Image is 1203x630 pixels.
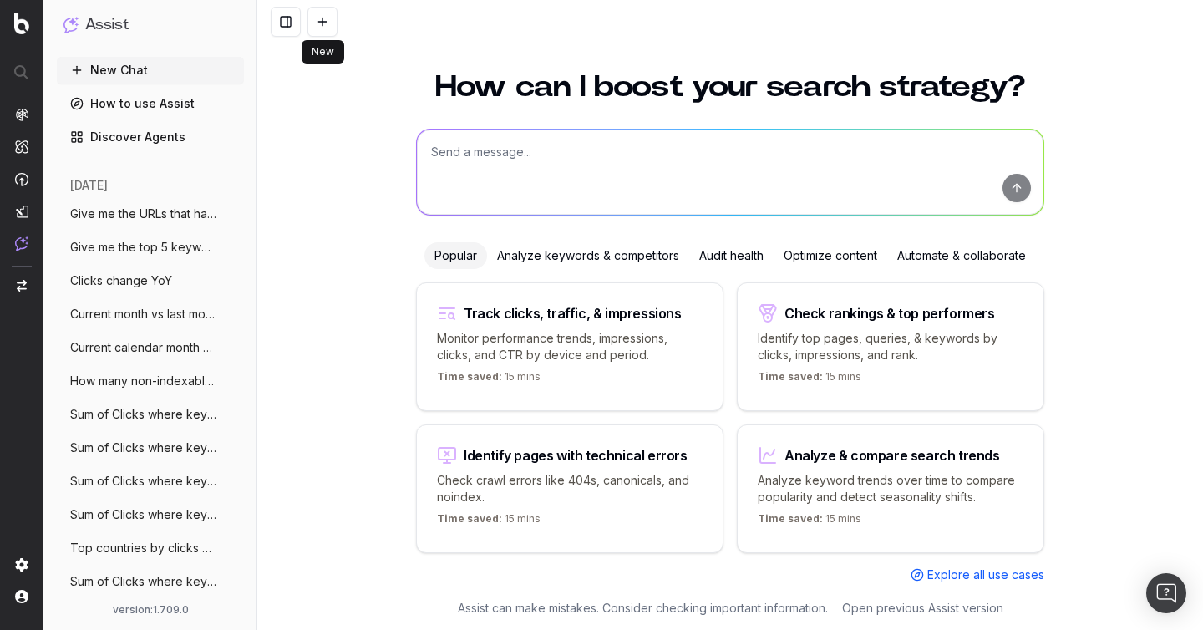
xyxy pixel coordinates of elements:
[57,368,244,394] button: How many non-indexables URLs do I have o
[63,13,237,37] button: Assist
[15,172,28,186] img: Activation
[437,512,541,532] p: 15 mins
[57,267,244,294] button: Clicks change YoY
[1146,573,1186,613] div: Open Intercom Messenger
[758,330,1023,363] p: Identify top pages, queries, & keywords by clicks, impressions, and rank.
[911,566,1044,583] a: Explore all use cases
[57,57,244,84] button: New Chat
[57,334,244,361] button: Current calendar month vs last calendar
[15,590,28,603] img: My account
[887,242,1036,269] div: Automate & collaborate
[70,206,217,222] span: Give me the URLs that have the most drop
[15,236,28,251] img: Assist
[437,472,703,506] p: Check crawl errors like 404s, canonicals, and noindex.
[15,205,28,218] img: Studio
[15,140,28,154] img: Intelligence
[758,370,823,383] span: Time saved:
[70,177,108,194] span: [DATE]
[416,72,1044,102] h1: How can I boost your search strategy?
[758,512,861,532] p: 15 mins
[85,13,129,37] h1: Assist
[70,540,217,556] span: Top countries by clicks + impressions vs
[14,13,29,34] img: Botify logo
[70,306,217,323] span: Current month vs last month (rolling) to
[57,434,244,461] button: Sum of Clicks where keyword is branded
[70,439,217,456] span: Sum of Clicks where keyword is branded
[758,370,861,390] p: 15 mins
[784,307,995,320] div: Check rankings & top performers
[464,449,688,462] div: Identify pages with technical errors
[57,201,244,227] button: Give me the URLs that have the most drop
[437,512,502,525] span: Time saved:
[487,242,689,269] div: Analyze keywords & competitors
[63,17,79,33] img: Assist
[57,301,244,328] button: Current month vs last month (rolling) to
[57,401,244,428] button: Sum of Clicks where keyword contains ali
[57,90,244,117] a: How to use Assist
[15,558,28,572] img: Setting
[57,124,244,150] a: Discover Agents
[70,506,217,523] span: Sum of Clicks where keyword is branded
[437,330,703,363] p: Monitor performance trends, impressions, clicks, and CTR by device and period.
[70,373,217,389] span: How many non-indexables URLs do I have o
[57,501,244,528] button: Sum of Clicks where keyword is branded
[70,406,217,423] span: Sum of Clicks where keyword contains ali
[464,307,682,320] div: Track clicks, traffic, & impressions
[15,108,28,121] img: Analytics
[70,272,172,289] span: Clicks change YoY
[70,473,217,490] span: Sum of Clicks where keyword is branded
[70,339,217,356] span: Current calendar month vs last calendar
[842,600,1003,617] a: Open previous Assist version
[437,370,502,383] span: Time saved:
[758,472,1023,506] p: Analyze keyword trends over time to compare popularity and detect seasonality shifts.
[70,573,217,590] span: Sum of Clicks where keyword contains vin
[17,280,27,292] img: Switch project
[458,600,828,617] p: Assist can make mistakes. Consider checking important information.
[312,45,334,58] p: New
[63,603,237,617] div: version: 1.709.0
[689,242,774,269] div: Audit health
[774,242,887,269] div: Optimize content
[70,239,217,256] span: Give me the top 5 keyword trends based o
[784,449,1000,462] div: Analyze & compare search trends
[57,234,244,261] button: Give me the top 5 keyword trends based o
[57,535,244,561] button: Top countries by clicks + impressions vs
[57,468,244,495] button: Sum of Clicks where keyword is branded
[437,370,541,390] p: 15 mins
[57,568,244,595] button: Sum of Clicks where keyword contains vin
[758,512,823,525] span: Time saved:
[424,242,487,269] div: Popular
[927,566,1044,583] span: Explore all use cases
